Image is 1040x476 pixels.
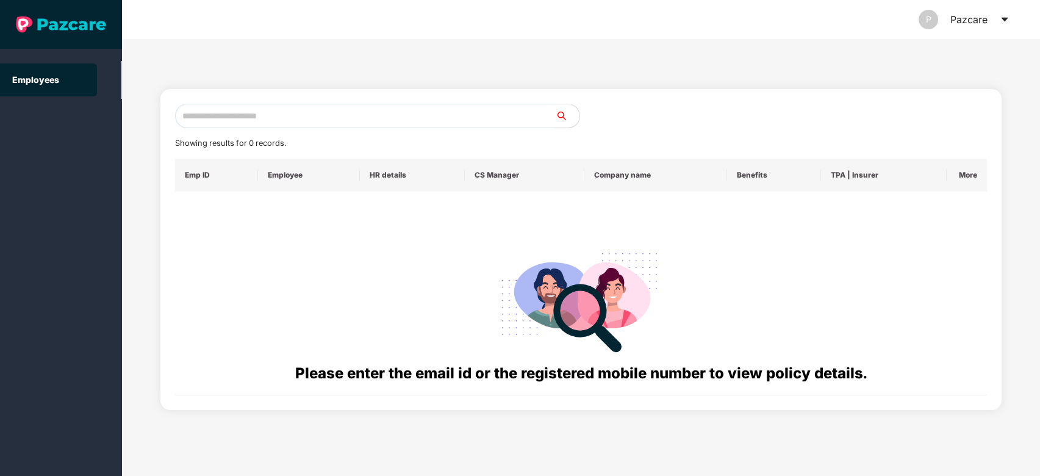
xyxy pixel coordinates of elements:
span: Showing results for 0 records. [175,139,286,148]
img: svg+xml;base64,PHN2ZyB4bWxucz0iaHR0cDovL3d3dy53My5vcmcvMjAwMC9zdmciIHdpZHRoPSIyODgiIGhlaWdodD0iMj... [493,238,669,362]
span: caret-down [1000,15,1010,24]
span: Please enter the email id or the registered mobile number to view policy details. [295,364,867,382]
span: search [554,111,579,121]
th: Emp ID [175,159,259,192]
a: Employees [12,74,59,85]
th: HR details [360,159,465,192]
th: Company name [584,159,727,192]
th: CS Manager [465,159,584,192]
th: TPA | Insurer [821,159,947,192]
th: Benefits [727,159,820,192]
span: P [926,10,931,29]
th: More [947,159,988,192]
button: search [554,104,580,128]
th: Employee [258,159,360,192]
